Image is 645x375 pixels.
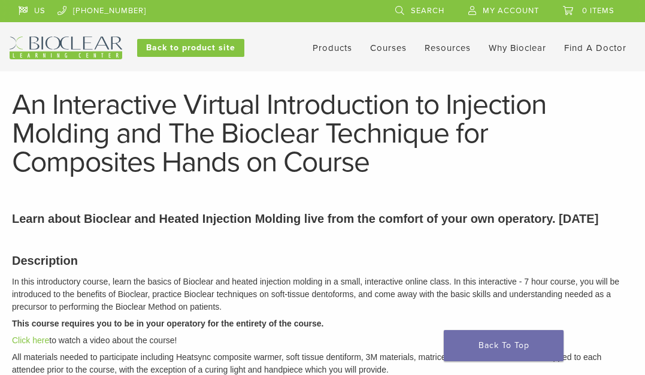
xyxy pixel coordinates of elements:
[483,6,539,16] span: My Account
[12,252,633,270] h3: Description
[12,90,633,177] h1: An Interactive Virtual Introduction to Injection Molding and The Bioclear Technique for Composite...
[564,43,626,53] a: Find A Doctor
[411,6,444,16] span: Search
[10,37,122,59] img: Bioclear
[444,330,564,361] a: Back To Top
[489,43,546,53] a: Why Bioclear
[12,319,323,328] strong: This course requires you to be in your operatory for the entirety of the course.
[12,210,633,228] p: Learn about Bioclear and Heated Injection Molding live from the comfort of your own operatory. [D...
[12,335,49,345] a: Click here
[137,39,244,57] a: Back to product site
[582,6,614,16] span: 0 items
[370,43,407,53] a: Courses
[425,43,471,53] a: Resources
[12,276,633,313] p: In this introductory course, learn the basics of Bioclear and heated injection molding in a small...
[12,334,633,347] p: to watch a video about the course!
[313,43,352,53] a: Products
